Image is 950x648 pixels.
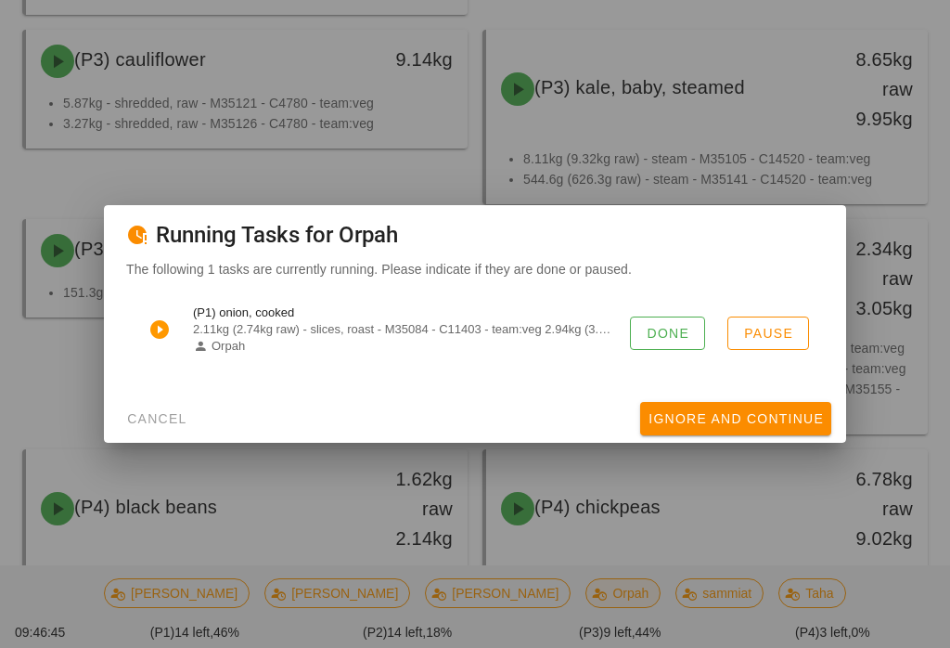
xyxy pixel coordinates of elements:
span: Pause [743,326,793,341]
div: Orpah [193,339,615,355]
button: Ignore And Continue [640,402,831,435]
div: 2.11kg (2.74kg raw) - slices, roast - M35084 - C11403 - team:veg 2.94kg (3.82kg raw) - slices, ro... [193,322,615,337]
button: Pause [727,317,809,350]
div: (P1) onion, cooked [193,305,615,320]
span: Done [646,326,689,341]
div: Running Tasks for Orpah [104,205,846,259]
span: Cancel [126,411,187,426]
p: The following 1 tasks are currently running. Please indicate if they are done or paused. [126,259,824,279]
button: Done [630,317,705,350]
button: Cancel [119,402,195,435]
span: Ignore And Continue [648,411,824,426]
